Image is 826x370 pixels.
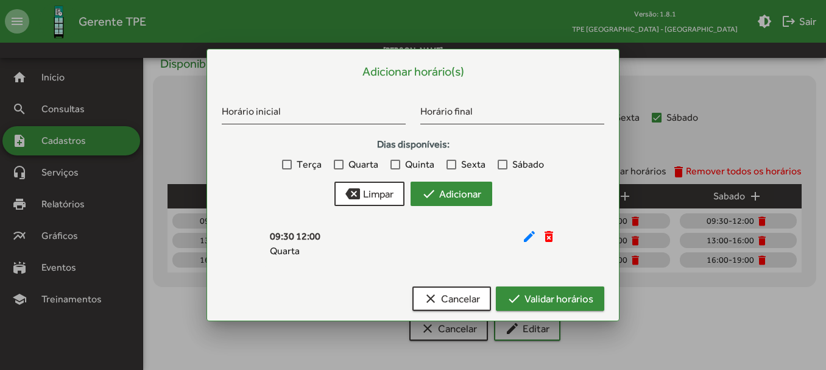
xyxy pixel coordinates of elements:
[222,64,604,79] h5: Adicionar horário(s)
[522,229,537,244] mat-icon: edit
[422,187,436,201] mat-icon: check
[411,182,492,206] button: Adicionar
[270,244,556,258] div: Quarta
[542,229,556,244] mat-icon: delete_forever
[512,157,544,172] span: Sábado
[222,137,604,157] strong: Dias disponíveis:
[507,288,593,310] span: Validar horários
[422,183,481,205] span: Adicionar
[270,230,320,242] span: 09:30 12:00
[423,291,438,306] mat-icon: clear
[345,187,360,201] mat-icon: backspace
[405,157,434,172] span: Quinta
[496,286,604,311] button: Validar horários
[423,288,480,310] span: Cancelar
[348,157,378,172] span: Quarta
[461,157,485,172] span: Sexta
[334,182,404,206] button: Limpar
[507,291,521,306] mat-icon: check
[297,157,322,172] span: Terça
[412,286,491,311] button: Cancelar
[345,183,394,205] span: Limpar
